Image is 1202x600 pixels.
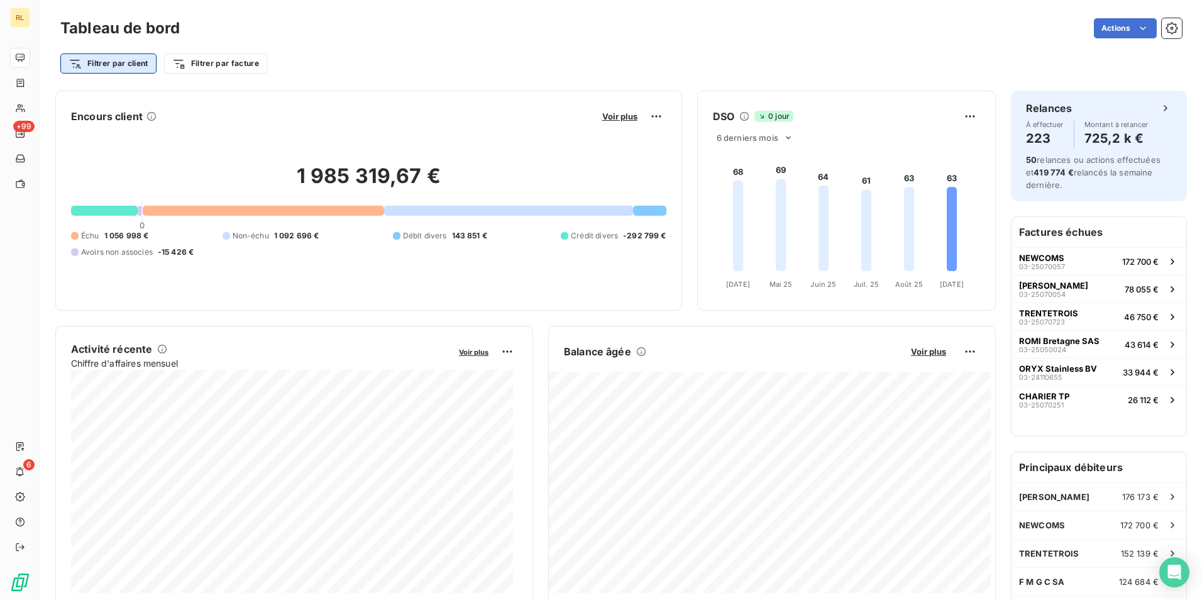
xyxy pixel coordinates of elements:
[1122,492,1159,502] span: 176 173 €
[940,280,964,289] tspan: [DATE]
[1123,367,1159,377] span: 33 944 €
[60,17,180,40] h3: Tableau de bord
[911,347,946,357] span: Voir plus
[1084,128,1149,148] h4: 725,2 k €
[23,459,35,470] span: 6
[907,346,950,357] button: Voir plus
[164,53,267,74] button: Filtrer par facture
[71,109,143,124] h6: Encours client
[403,230,447,242] span: Débit divers
[1012,275,1186,303] button: [PERSON_NAME]03-2507005478 055 €
[71,342,152,357] h6: Activité récente
[1019,281,1088,291] span: [PERSON_NAME]
[1125,284,1159,294] span: 78 055 €
[1012,303,1186,330] button: TRENTETROIS03-2507072346 750 €
[1094,18,1157,38] button: Actions
[1122,257,1159,267] span: 172 700 €
[1119,577,1159,587] span: 124 684 €
[1012,452,1186,482] h6: Principaux débiteurs
[1026,128,1064,148] h4: 223
[1019,548,1079,558] span: TRENTETROIS
[713,109,734,124] h6: DSO
[1019,374,1062,381] span: 03-24110655
[1019,336,1100,346] span: ROMI Bretagne SAS
[1012,247,1186,275] button: NEWCOMS03-25070057172 700 €
[1019,308,1078,318] span: TRENTETROIS
[233,230,269,242] span: Non-échu
[1019,577,1065,587] span: F M G C SA
[1019,492,1089,502] span: [PERSON_NAME]
[1034,167,1073,177] span: 419 774 €
[104,230,149,242] span: 1 056 998 €
[455,346,492,357] button: Voir plus
[810,280,836,289] tspan: Juin 25
[1019,253,1064,263] span: NEWCOMS
[571,230,618,242] span: Crédit divers
[1019,391,1069,401] span: CHARIER TP
[459,348,488,357] span: Voir plus
[1124,312,1159,322] span: 46 750 €
[854,280,879,289] tspan: Juil. 25
[564,344,631,359] h6: Balance âgée
[158,247,194,258] span: -15 426 €
[1128,395,1159,405] span: 26 112 €
[598,111,641,122] button: Voir plus
[10,572,30,592] img: Logo LeanPay
[1019,291,1066,298] span: 03-25070054
[60,53,157,74] button: Filtrer par client
[895,280,923,289] tspan: Août 25
[81,247,153,258] span: Avoirs non associés
[1019,364,1097,374] span: ORYX Stainless BV
[274,230,319,242] span: 1 092 696 €
[602,111,637,121] span: Voir plus
[1019,520,1065,530] span: NEWCOMS
[623,230,666,242] span: -292 799 €
[1125,340,1159,350] span: 43 614 €
[1012,217,1186,247] h6: Factures échues
[1019,346,1066,353] span: 03-25050024
[1120,520,1159,530] span: 172 700 €
[1159,557,1189,587] div: Open Intercom Messenger
[1084,121,1149,128] span: Montant à relancer
[1019,401,1064,409] span: 03-25070251
[1019,263,1065,270] span: 03-25070057
[13,121,35,132] span: +99
[1026,155,1037,165] span: 50
[140,220,145,230] span: 0
[1026,121,1064,128] span: À effectuer
[1026,155,1161,190] span: relances ou actions effectuées et relancés la semaine dernière.
[769,280,792,289] tspan: Mai 25
[1012,358,1186,386] button: ORYX Stainless BV03-2411065533 944 €
[71,357,450,370] span: Chiffre d'affaires mensuel
[1012,330,1186,358] button: ROMI Bretagne SAS03-2505002443 614 €
[1121,548,1159,558] span: 152 139 €
[717,133,778,143] span: 6 derniers mois
[81,230,99,242] span: Échu
[1012,386,1186,413] button: CHARIER TP03-2507025126 112 €
[754,111,793,122] span: 0 jour
[1026,101,1072,116] h6: Relances
[1019,318,1065,326] span: 03-25070723
[10,8,30,28] div: RL
[452,230,487,242] span: 143 851 €
[71,164,666,201] h2: 1 985 319,67 €
[726,280,750,289] tspan: [DATE]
